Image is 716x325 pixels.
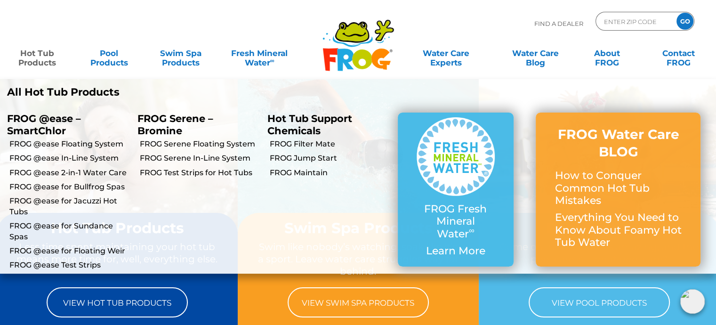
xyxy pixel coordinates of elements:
p: Learn More [417,245,495,257]
a: Hot TubProducts [9,44,65,63]
h3: FROG Water Care BLOG [555,126,682,160]
input: GO [676,13,693,30]
a: FROG Maintain [270,168,391,178]
p: Hot Tub Support Chemicals [267,113,384,136]
a: FROG @ease 2-in-1 Water Care [9,168,130,178]
sup: ∞ [469,226,475,235]
p: Find A Dealer [534,12,583,35]
p: FROG Serene – Bromine [137,113,254,136]
a: View Pool Products [529,287,670,317]
a: Water CareExperts [401,44,491,63]
a: Water CareBlog [507,44,563,63]
a: FROG Water Care BLOG How to Conquer Common Hot Tub Mistakes Everything You Need to Know About Foa... [555,126,682,253]
sup: ∞ [270,57,274,64]
a: FROG @ease Floating System [9,139,130,149]
a: All Hot Tub Products [7,86,351,98]
a: View Hot Tub Products [47,287,188,317]
a: PoolProducts [81,44,137,63]
a: Fresh MineralWater∞ [225,44,294,63]
a: FROG @ease for Bullfrog Spas [9,182,130,192]
a: ContactFROG [651,44,707,63]
a: View Swim Spa Products [288,287,429,317]
a: FROG Jump Start [270,153,391,163]
p: Everything You Need to Know About Foamy Hot Tub Water [555,211,682,249]
a: AboutFROG [579,44,635,63]
a: FROG @ease In-Line System [9,153,130,163]
input: Zip Code Form [603,15,667,28]
a: FROG @ease for Floating Weir [9,246,130,256]
p: FROG @ease – SmartChlor [7,113,123,136]
p: FROG Fresh Mineral Water [417,203,495,240]
a: FROG @ease for Sundance Spas [9,221,130,242]
a: FROG Test Strips for Hot Tubs [140,168,261,178]
a: FROG Serene Floating System [140,139,261,149]
a: FROG Filter Mate [270,139,391,149]
a: FROG @ease for Jacuzzi Hot Tubs [9,196,130,217]
a: FROG @ease Test Strips [9,260,130,270]
p: How to Conquer Common Hot Tub Mistakes [555,170,682,207]
a: FROG Fresh Mineral Water∞ Learn More [417,117,495,262]
a: Swim SpaProducts [153,44,209,63]
img: openIcon [680,289,705,314]
a: FROG Serene In-Line System [140,153,261,163]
